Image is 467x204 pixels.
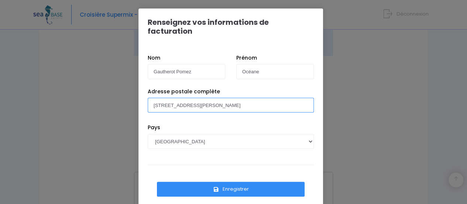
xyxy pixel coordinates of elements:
[148,88,220,96] label: Adresse postale complète
[157,182,305,197] button: Enregistrer
[236,54,257,62] label: Prénom
[148,124,160,131] label: Pays
[148,18,314,36] h1: Renseignez vos informations de facturation
[148,54,160,62] label: Nom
